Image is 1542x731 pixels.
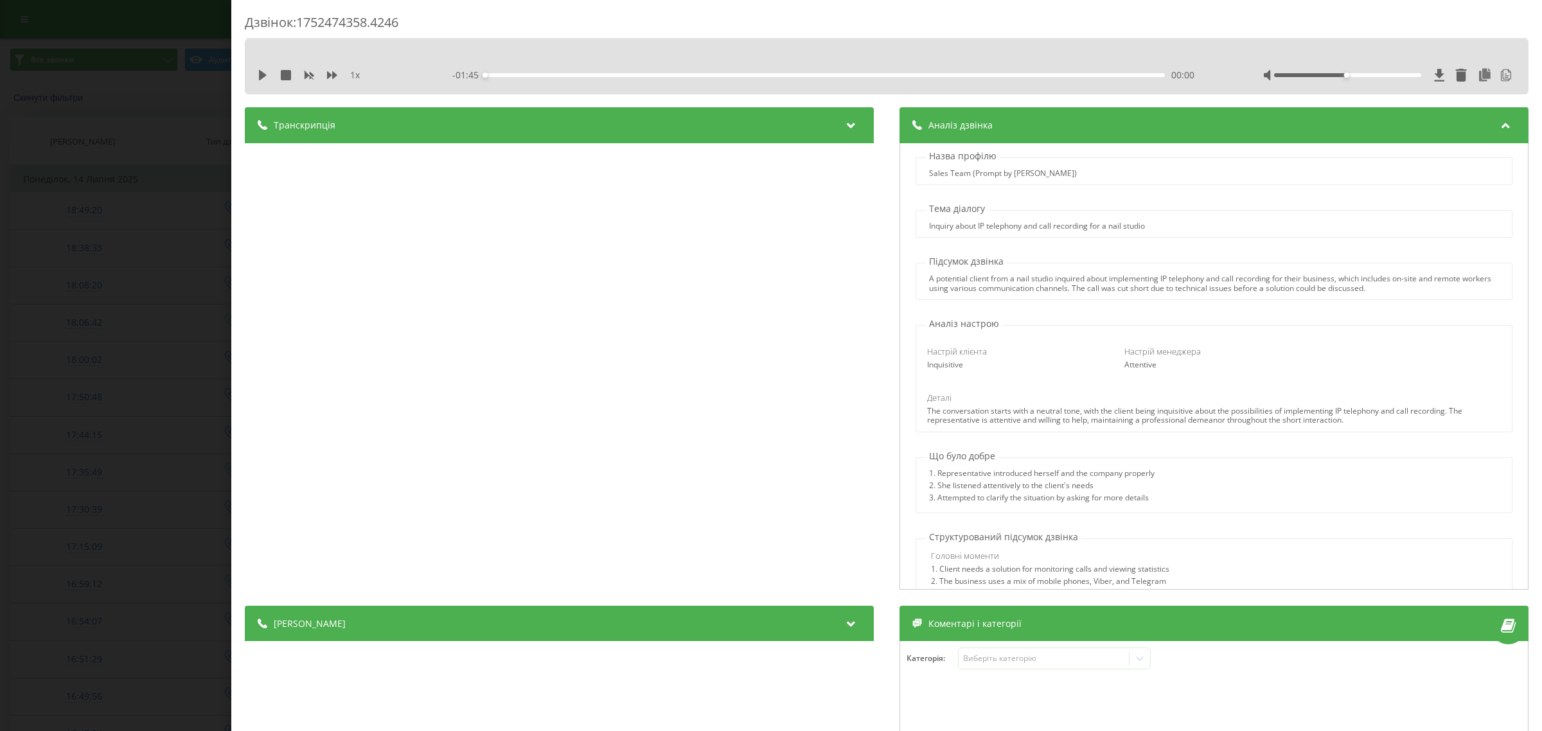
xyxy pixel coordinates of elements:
[931,565,1500,577] div: 1. Client needs a solution for monitoring calls and viewing statistics
[245,13,1529,39] div: Дзвінок : 1752474358.4246
[928,119,993,132] span: Аналіз дзвінка
[274,617,346,630] span: [PERSON_NAME]
[452,69,485,82] span: - 01:45
[483,73,488,78] div: Accessibility label
[926,531,1081,543] p: Структурований підсумок дзвінка
[1124,360,1304,369] div: Attentive
[927,360,1106,369] div: Inquisitive
[927,346,987,357] span: Настрій клієнта
[929,169,1077,178] div: Sales Team (Prompt by [PERSON_NAME])
[927,392,952,403] span: Деталі
[926,317,1002,330] p: Аналіз настрою
[350,69,360,82] span: 1 x
[929,222,1145,231] div: Inquiry about IP telephony and call recording for a nail studio
[1344,73,1349,78] div: Accessibility label
[1171,69,1194,82] span: 00:00
[929,493,1155,506] div: 3. Attempted to clarify the situation by asking for more details
[929,481,1155,493] div: 2. She listened attentively to the client's needs
[963,653,1124,664] div: Виберіть категорію
[1124,346,1201,357] span: Настрій менеджера
[926,255,1007,268] p: Підсумок дзвінка
[926,202,988,215] p: Тема діалогу
[929,469,1155,481] div: 1. Representative introduced herself and the company properly
[907,654,958,663] h4: Категорія :
[274,119,335,132] span: Транскрипція
[929,274,1498,293] div: A potential client from a nail studio inquired about implementing IP telephony and call recording...
[927,407,1500,425] div: The conversation starts with a neutral tone, with the client being inquisitive about the possibil...
[928,617,1022,630] span: Коментарі і категорії
[931,550,999,561] span: Головні моменти
[931,577,1500,589] div: 2. The business uses a mix of mobile phones, Viber, and Telegram
[926,450,998,462] p: Що було добре
[926,150,1000,163] p: Назва профілю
